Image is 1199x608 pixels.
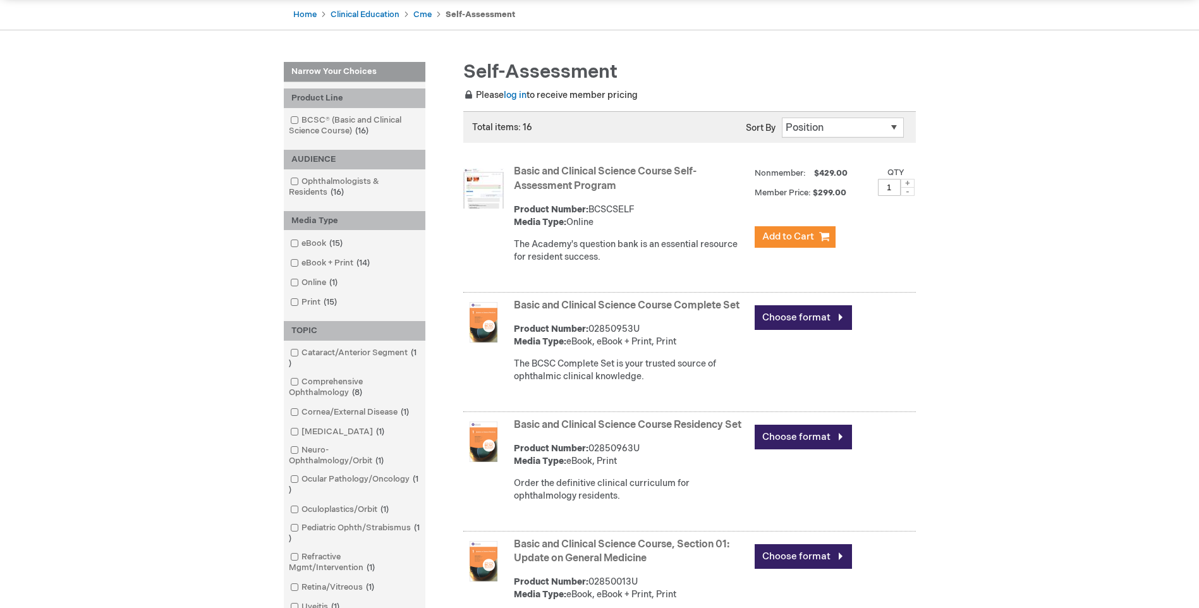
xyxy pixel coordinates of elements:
[331,9,399,20] a: Clinical Education
[514,238,748,264] div: The Academy's question bank is an essential resource for resident success.
[813,188,848,198] span: $299.00
[463,90,638,100] span: Please to receive member pricing
[287,426,389,438] a: [MEDICAL_DATA]1
[287,296,342,308] a: Print15
[504,90,526,100] a: log in
[755,425,852,449] a: Choose format
[372,456,387,466] span: 1
[514,443,588,454] strong: Product Number:
[514,217,566,228] strong: Media Type:
[514,166,697,192] a: Basic and Clinical Science Course Self-Assessment Program
[755,188,811,198] strong: Member Price:
[463,422,504,462] img: Basic and Clinical Science Course Residency Set
[463,61,618,83] span: Self-Assessment
[762,231,814,243] span: Add to Cart
[514,419,741,431] a: Basic and Clinical Science Course Residency Set
[373,427,387,437] span: 1
[472,122,532,133] span: Total items: 16
[514,323,748,348] div: 02850953U eBook, eBook + Print, Print
[878,179,901,196] input: Qty
[287,406,414,418] a: Cornea/External Disease1
[514,204,588,215] strong: Product Number:
[514,358,748,383] div: The BCSC Complete Set is your trusted source of ophthalmic clinical knowledge.
[284,62,425,82] strong: Narrow Your Choices
[755,226,836,248] button: Add to Cart
[514,336,566,347] strong: Media Type:
[353,258,373,268] span: 14
[446,9,515,20] strong: Self-Assessment
[287,473,422,496] a: Ocular Pathology/Oncology1
[287,376,422,399] a: Comprehensive Ophthalmology8
[287,277,343,289] a: Online1
[284,88,425,108] div: Product Line
[755,305,852,330] a: Choose format
[287,551,422,574] a: Refractive Mgmt/Intervention1
[514,477,748,502] div: Order the definitive clinical curriculum for ophthalmology residents.
[326,277,341,288] span: 1
[514,204,748,229] div: BCSCSELF Online
[463,302,504,343] img: Basic and Clinical Science Course Complete Set
[287,444,422,467] a: Neuro-Ophthalmology/Orbit1
[413,9,432,20] a: Cme
[287,238,348,250] a: eBook15
[287,347,422,370] a: Cataract/Anterior Segment1
[755,544,852,569] a: Choose format
[377,504,392,514] span: 1
[287,581,379,593] a: Retina/Vitreous1
[363,582,377,592] span: 1
[514,576,588,587] strong: Product Number:
[293,9,317,20] a: Home
[287,504,394,516] a: Oculoplastics/Orbit1
[363,562,378,573] span: 1
[287,257,375,269] a: eBook + Print14
[289,474,418,495] span: 1
[514,538,729,565] a: Basic and Clinical Science Course, Section 01: Update on General Medicine
[284,321,425,341] div: TOPIC
[326,238,346,248] span: 15
[287,522,422,545] a: Pediatric Ophth/Strabismus1
[398,407,412,417] span: 1
[352,126,372,136] span: 16
[287,114,422,137] a: BCSC® (Basic and Clinical Science Course)16
[812,168,849,178] span: $429.00
[463,541,504,581] img: Basic and Clinical Science Course, Section 01: Update on General Medicine
[514,324,588,334] strong: Product Number:
[514,589,566,600] strong: Media Type:
[289,523,420,544] span: 1
[463,168,504,209] img: Basic and Clinical Science Course Self-Assessment Program
[349,387,365,398] span: 8
[284,211,425,231] div: Media Type
[287,176,422,198] a: Ophthalmologists & Residents16
[887,167,904,178] label: Qty
[289,348,417,368] span: 1
[514,300,739,312] a: Basic and Clinical Science Course Complete Set
[327,187,347,197] span: 16
[746,123,776,133] label: Sort By
[755,166,806,181] strong: Nonmember:
[514,456,566,466] strong: Media Type:
[320,297,340,307] span: 15
[514,442,748,468] div: 02850963U eBook, Print
[514,576,748,601] div: 02850013U eBook, eBook + Print, Print
[284,150,425,169] div: AUDIENCE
